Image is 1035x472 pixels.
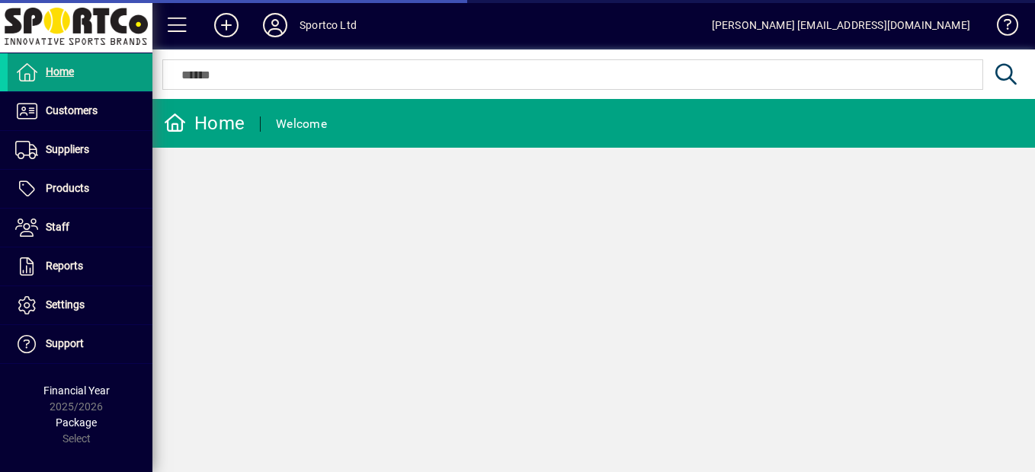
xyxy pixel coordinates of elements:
a: Products [8,170,152,208]
a: Support [8,325,152,363]
div: [PERSON_NAME] [EMAIL_ADDRESS][DOMAIN_NAME] [712,13,970,37]
span: Support [46,337,84,349]
button: Profile [251,11,300,39]
div: Sportco Ltd [300,13,357,37]
span: Staff [46,221,69,233]
span: Financial Year [43,384,110,397]
span: Products [46,182,89,194]
div: Welcome [276,112,327,136]
span: Reports [46,260,83,272]
a: Reports [8,247,152,285]
div: Home [164,111,245,136]
span: Settings [46,298,85,311]
button: Add [202,11,251,39]
a: Customers [8,92,152,130]
a: Settings [8,286,152,324]
a: Suppliers [8,131,152,169]
span: Package [56,416,97,429]
a: Knowledge Base [985,3,1016,53]
span: Suppliers [46,143,89,155]
span: Home [46,65,74,78]
span: Customers [46,104,98,116]
a: Staff [8,209,152,247]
